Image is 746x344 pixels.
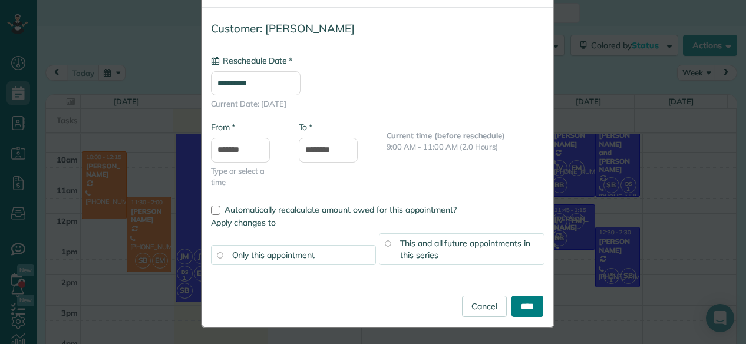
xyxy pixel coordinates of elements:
input: Only this appointment [217,252,223,258]
span: This and all future appointments in this series [400,238,530,260]
span: Only this appointment [232,250,315,260]
label: Apply changes to [211,217,544,229]
label: To [299,121,312,133]
a: Cancel [462,296,507,317]
label: Reschedule Date [211,55,292,67]
span: Automatically recalculate amount owed for this appointment? [225,204,457,215]
b: Current time (before reschedule) [387,131,506,140]
h4: Customer: [PERSON_NAME] [211,22,544,35]
label: From [211,121,235,133]
span: Current Date: [DATE] [211,98,544,110]
input: This and all future appointments in this series [385,240,391,246]
span: Type or select a time [211,166,281,188]
p: 9:00 AM - 11:00 AM (2.0 Hours) [387,141,544,153]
